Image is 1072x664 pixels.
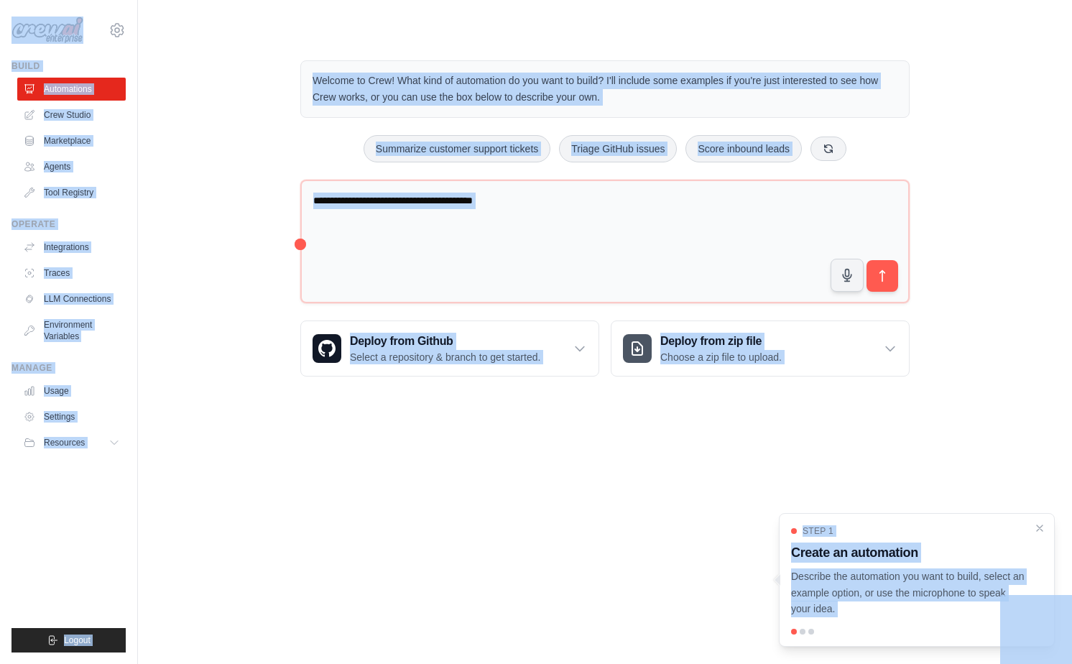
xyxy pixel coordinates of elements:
[17,155,126,178] a: Agents
[660,333,782,350] h3: Deploy from zip file
[660,350,782,364] p: Choose a zip file to upload.
[44,437,85,448] span: Resources
[11,60,126,72] div: Build
[11,628,126,653] button: Logout
[64,635,91,646] span: Logout
[17,78,126,101] a: Automations
[364,135,550,162] button: Summarize customer support tickets
[11,362,126,374] div: Manage
[17,379,126,402] a: Usage
[685,135,802,162] button: Score inbound leads
[803,525,833,537] span: Step 1
[17,405,126,428] a: Settings
[17,103,126,126] a: Crew Studio
[11,17,83,44] img: Logo
[17,129,126,152] a: Marketplace
[17,287,126,310] a: LLM Connections
[17,431,126,454] button: Resources
[17,236,126,259] a: Integrations
[559,135,677,162] button: Triage GitHub issues
[350,333,540,350] h3: Deploy from Github
[350,350,540,364] p: Select a repository & branch to get started.
[11,218,126,230] div: Operate
[17,313,126,348] a: Environment Variables
[313,73,897,106] p: Welcome to Crew! What kind of automation do you want to build? I'll include some examples if you'...
[1000,595,1072,664] iframe: Chat Widget
[791,568,1025,617] p: Describe the automation you want to build, select an example option, or use the microphone to spe...
[1034,522,1045,534] button: Close walkthrough
[17,262,126,285] a: Traces
[17,181,126,204] a: Tool Registry
[791,543,1025,563] h3: Create an automation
